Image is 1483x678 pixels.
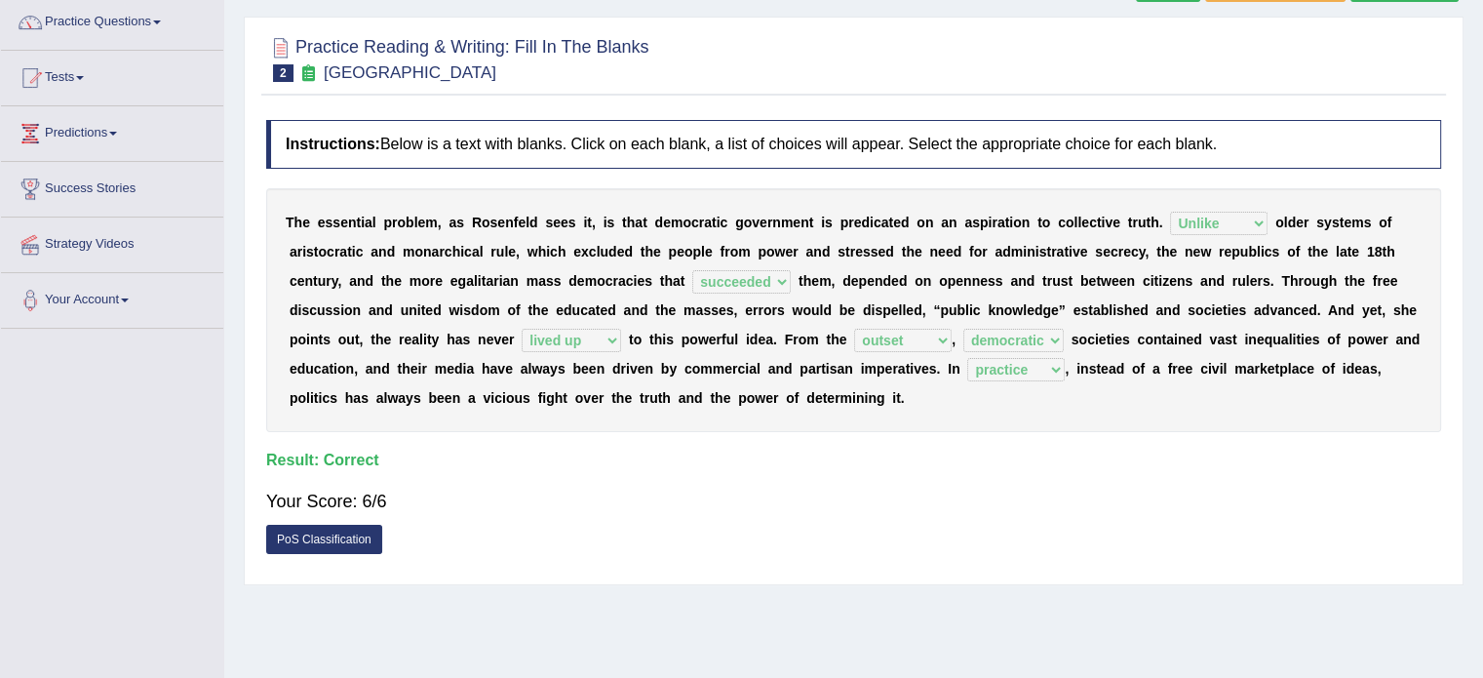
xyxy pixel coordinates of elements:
a: Success Stories [1,162,223,211]
b: o [398,215,407,230]
b: n [1185,244,1193,259]
b: c [1058,215,1066,230]
b: , [592,215,596,230]
b: e [855,244,863,259]
b: h [538,244,547,259]
b: t [314,244,319,259]
b: o [684,244,693,259]
b: r [334,244,339,259]
b: d [954,244,962,259]
b: p [980,215,989,230]
b: y [332,273,338,289]
b: a [704,215,712,230]
b: a [502,273,510,289]
b: i [870,215,874,230]
b: a [339,244,347,259]
b: m [671,215,683,230]
b: s [838,244,845,259]
b: a [805,244,813,259]
b: o [319,244,328,259]
b: , [1145,244,1149,259]
b: h [627,215,636,230]
b: w [775,244,786,259]
b: e [938,244,946,259]
b: c [445,244,452,259]
b: e [893,215,901,230]
b: Instructions: [286,136,380,152]
b: s [1363,215,1371,230]
b: r [430,273,435,289]
b: t [313,273,318,289]
b: m [527,273,538,289]
a: Tests [1,51,223,100]
b: b [1248,244,1257,259]
b: n [1027,244,1035,259]
b: r [297,244,302,259]
b: d [529,215,538,230]
b: v [752,215,760,230]
b: t [587,215,592,230]
b: p [669,244,678,259]
b: i [1069,244,1073,259]
b: a [432,244,440,259]
b: o [482,215,490,230]
small: [GEOGRAPHIC_DATA] [324,63,496,82]
b: T [286,215,294,230]
b: e [573,244,581,259]
h2: Practice Reading & Writing: Fill In The Blanks [266,33,649,82]
b: h [1151,215,1159,230]
b: l [597,244,601,259]
b: e [785,244,793,259]
b: e [561,215,568,230]
b: t [1097,215,1102,230]
b: g [735,215,744,230]
b: a [466,273,474,289]
b: e [450,273,458,289]
b: r [1118,244,1123,259]
b: t [641,244,645,259]
b: o [414,244,423,259]
b: t [381,273,386,289]
b: c [1111,244,1118,259]
b: a [349,273,357,289]
b: e [653,244,661,259]
b: r [1132,215,1137,230]
b: i [717,215,721,230]
b: e [1123,244,1131,259]
b: t [1156,244,1161,259]
b: n [813,244,822,259]
b: o [1066,215,1074,230]
b: i [604,215,607,230]
b: s [1332,215,1340,230]
b: c [721,215,728,230]
b: n [378,244,387,259]
b: e [418,215,426,230]
b: t [1146,215,1151,230]
b: l [474,273,478,289]
b: p [383,215,392,230]
b: n [925,215,934,230]
b: e [793,215,800,230]
b: p [840,215,849,230]
b: u [318,273,327,289]
b: c [290,273,297,289]
b: m [781,215,793,230]
b: m [1351,215,1363,230]
b: m [403,244,414,259]
b: d [366,273,374,289]
b: t [1307,244,1312,259]
b: t [482,273,487,289]
b: e [318,215,326,230]
b: e [340,215,348,230]
b: n [1022,215,1031,230]
b: i [1101,215,1105,230]
b: s [546,273,554,289]
b: s [606,215,614,230]
b: d [608,244,617,259]
b: c [356,244,364,259]
b: s [863,244,871,259]
b: c [691,215,699,230]
b: , [516,244,520,259]
b: w [527,244,538,259]
b: o [1379,215,1387,230]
